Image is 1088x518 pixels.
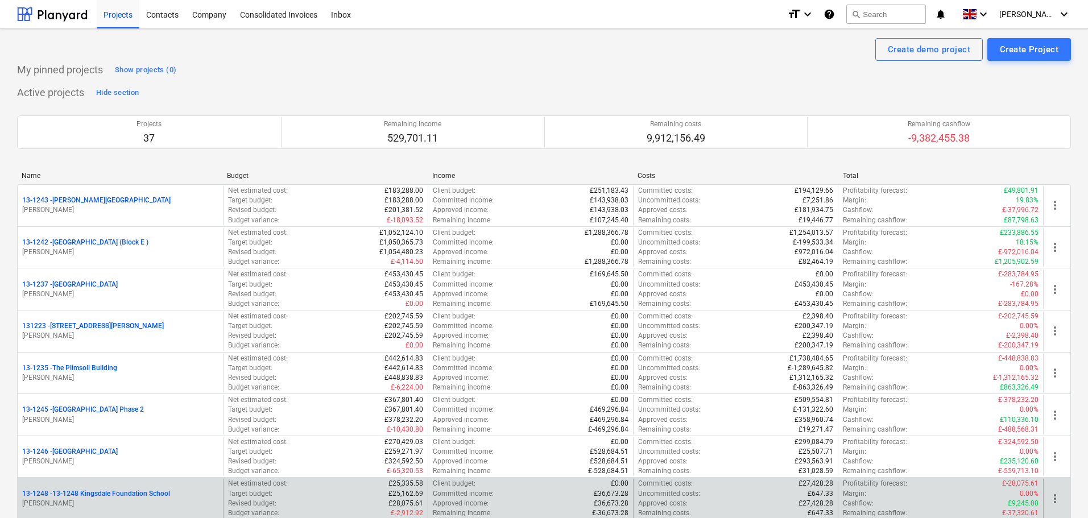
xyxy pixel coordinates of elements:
[384,186,423,196] p: £183,288.00
[638,205,688,215] p: Approved costs :
[638,373,688,383] p: Approved costs :
[795,247,833,257] p: £972,016.04
[22,289,218,299] p: [PERSON_NAME]
[611,247,628,257] p: £0.00
[843,196,866,205] p: Margin :
[1000,383,1039,392] p: £863,326.49
[843,363,866,373] p: Margin :
[433,457,489,466] p: Approved income :
[22,363,117,373] p: 13-1235 - The Plimsoll Building
[638,280,700,289] p: Uncommitted costs :
[590,447,628,457] p: £528,684.51
[638,395,693,405] p: Committed costs :
[433,196,494,205] p: Committed income :
[638,415,688,425] p: Approved costs :
[136,131,162,145] p: 37
[1020,447,1039,457] p: 0.00%
[1020,321,1039,331] p: 0.00%
[1020,363,1039,373] p: 0.00%
[816,289,833,299] p: £0.00
[638,216,691,225] p: Remaining costs :
[611,363,628,373] p: £0.00
[795,457,833,466] p: £293,563.91
[432,172,628,180] div: Income
[1048,450,1062,463] span: more_vert
[391,383,423,392] p: £-6,224.00
[384,321,423,331] p: £202,745.59
[228,257,279,267] p: Budget variance :
[433,479,475,488] p: Client budget :
[22,196,218,215] div: 13-1243 -[PERSON_NAME][GEOGRAPHIC_DATA][PERSON_NAME]
[888,42,970,57] div: Create demo project
[843,172,1039,180] div: Total
[843,299,907,309] p: Remaining cashflow :
[93,84,142,102] button: Hide section
[384,205,423,215] p: £201,381.52
[998,437,1039,447] p: £-324,592.50
[379,228,423,238] p: £1,052,124.10
[638,383,691,392] p: Remaining costs :
[935,7,946,21] i: notifications
[998,312,1039,321] p: £-202,745.59
[22,405,144,415] p: 13-1245 - [GEOGRAPHIC_DATA] Phase 2
[228,247,276,257] p: Revised budget :
[793,405,833,415] p: £-131,322.60
[433,425,492,434] p: Remaining income :
[228,299,279,309] p: Budget variance :
[638,457,688,466] p: Approved costs :
[22,499,218,508] p: [PERSON_NAME]
[379,238,423,247] p: £1,050,365.73
[795,299,833,309] p: £453,430.45
[843,270,907,279] p: Profitability forecast :
[22,489,218,508] div: 13-1248 -13-1248 Kingsdale Foundation School[PERSON_NAME]
[590,270,628,279] p: £169,645.50
[999,10,1056,19] span: [PERSON_NAME]
[611,280,628,289] p: £0.00
[638,238,700,247] p: Uncommitted costs :
[843,228,907,238] p: Profitability forecast :
[379,247,423,257] p: £1,054,480.23
[638,321,700,331] p: Uncommitted costs :
[1000,415,1039,425] p: £110,336.10
[611,354,628,363] p: £0.00
[228,373,276,383] p: Revised budget :
[433,186,475,196] p: Client budget :
[843,312,907,321] p: Profitability forecast :
[802,331,833,341] p: £2,398.40
[588,466,628,476] p: £-528,684.51
[228,479,288,488] p: Net estimated cost :
[22,373,218,383] p: [PERSON_NAME]
[136,119,162,129] p: Projects
[590,405,628,415] p: £469,296.84
[998,395,1039,405] p: £-378,232.20
[998,270,1039,279] p: £-283,784.95
[611,437,628,447] p: £0.00
[590,205,628,215] p: £143,938.03
[795,186,833,196] p: £194,129.66
[590,415,628,425] p: £469,296.84
[433,331,489,341] p: Approved income :
[1016,238,1039,247] p: 18.15%
[638,331,688,341] p: Approved costs :
[993,373,1039,383] p: £-1,312,165.32
[590,216,628,225] p: £107,245.40
[228,383,279,392] p: Budget variance :
[433,257,492,267] p: Remaining income :
[228,466,279,476] p: Budget variance :
[802,196,833,205] p: £7,251.86
[228,186,288,196] p: Net estimated cost :
[824,7,835,21] i: Knowledge base
[585,228,628,238] p: £1,288,366.78
[384,270,423,279] p: £453,430.45
[638,270,693,279] p: Committed costs :
[228,321,272,331] p: Target budget :
[611,289,628,299] p: £0.00
[638,447,700,457] p: Uncommitted costs :
[795,395,833,405] p: £509,554.81
[647,131,705,145] p: 9,912,156.49
[843,395,907,405] p: Profitability forecast :
[22,280,218,299] div: 13-1237 -[GEOGRAPHIC_DATA][PERSON_NAME]
[433,321,494,331] p: Committed income :
[611,238,628,247] p: £0.00
[22,321,218,341] div: 131223 -[STREET_ADDRESS][PERSON_NAME][PERSON_NAME]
